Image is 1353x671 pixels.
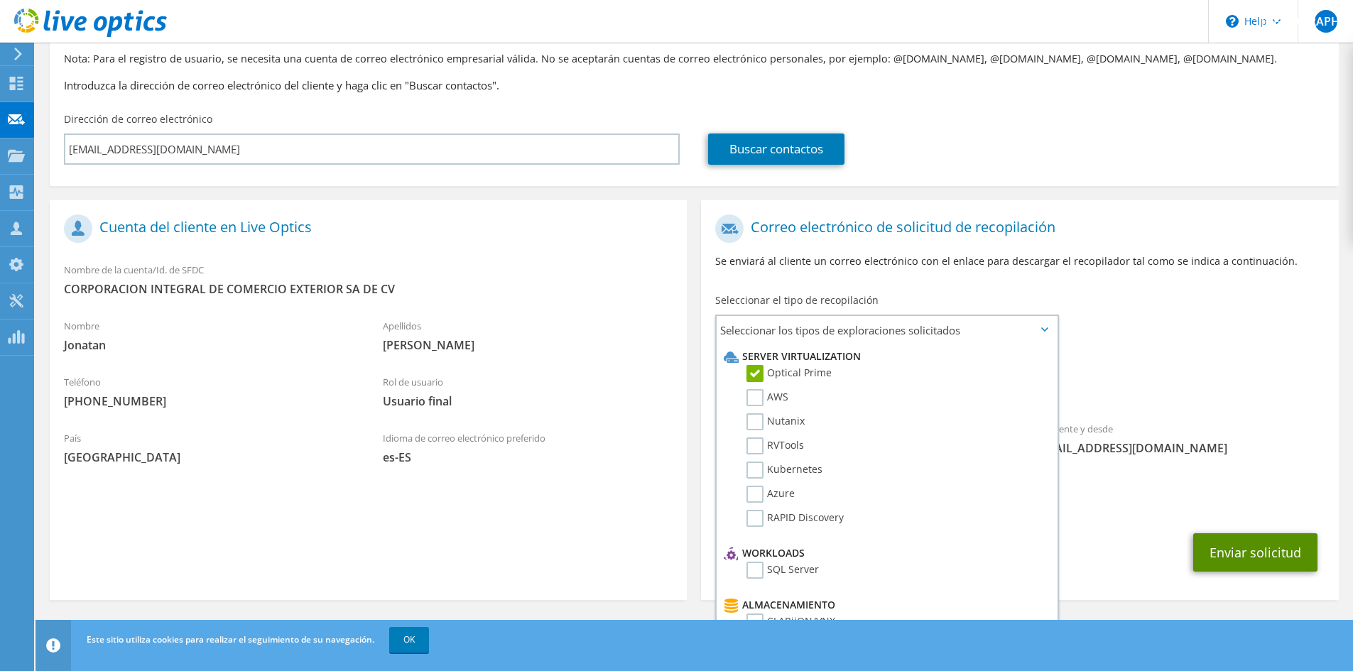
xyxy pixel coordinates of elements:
div: Idioma de correo electrónico preferido [369,423,688,472]
a: Buscar contactos [708,133,844,165]
li: Server Virtualization [720,348,1050,365]
label: Nutanix [746,413,805,430]
span: es-ES [383,449,673,465]
li: Almacenamiento [720,596,1050,613]
span: [DEMOGRAPHIC_DATA] [1315,10,1337,33]
svg: \n [1226,15,1239,28]
div: País [50,423,369,472]
span: Este sitio utiliza cookies para realizar el seguimiento de su navegación. [87,633,374,645]
div: Rol de usuario [369,367,688,416]
label: Optical Prime [746,365,832,382]
span: CORPORACION INTEGRAL DE COMERCIO EXTERIOR SA DE CV [64,281,673,297]
div: CC y Responder a [701,470,1338,519]
label: Azure [746,486,795,503]
li: Workloads [720,545,1050,562]
div: Recopilaciones solicitadas [701,350,1338,407]
span: [PHONE_NUMBER] [64,393,354,409]
label: Kubernetes [746,462,822,479]
div: Nombre de la cuenta/Id. de SFDC [50,255,687,304]
div: Remitente y desde [1020,414,1339,463]
span: Jonatan [64,337,354,353]
div: Teléfono [50,367,369,416]
div: Nombre [50,311,369,360]
h1: Cuenta del cliente en Live Optics [64,214,665,243]
label: CLARiiON/VNX [746,613,835,631]
label: SQL Server [746,562,819,579]
h3: Introduzca la dirección de correo electrónico del cliente y haga clic en "Buscar contactos". [64,77,1325,93]
label: Seleccionar el tipo de recopilación [715,293,879,307]
div: Para [701,414,1020,463]
p: Nota: Para el registro de usuario, se necesita una cuenta de correo electrónico empresarial válid... [64,51,1325,67]
h1: Correo electrónico de solicitud de recopilación [715,214,1317,243]
span: [GEOGRAPHIC_DATA] [64,449,354,465]
label: AWS [746,389,788,406]
button: Enviar solicitud [1193,533,1317,572]
label: Dirección de correo electrónico [64,112,212,126]
span: [PERSON_NAME] [383,337,673,353]
p: Se enviará al cliente un correo electrónico con el enlace para descargar el recopilador tal como ... [715,253,1324,269]
span: Usuario final [383,393,673,409]
a: OK [389,627,429,653]
label: RAPID Discovery [746,510,844,527]
span: [EMAIL_ADDRESS][DOMAIN_NAME] [1034,440,1325,456]
label: RVTools [746,437,804,454]
div: Apellidos [369,311,688,360]
span: Seleccionar los tipos de exploraciones solicitados [717,316,1057,344]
